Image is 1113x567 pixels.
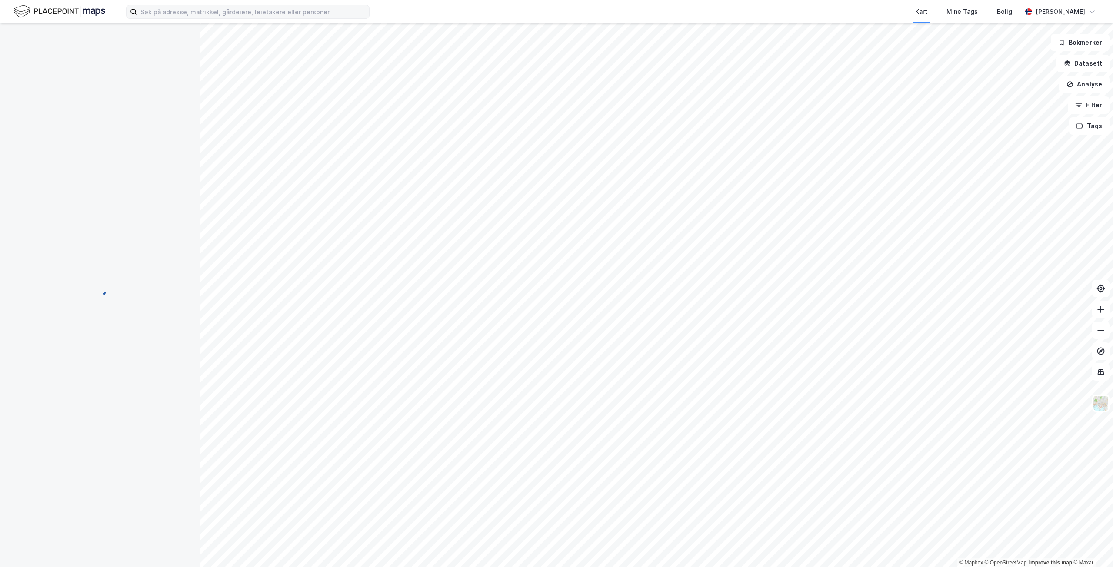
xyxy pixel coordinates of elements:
[959,560,983,566] a: Mapbox
[1036,7,1085,17] div: [PERSON_NAME]
[997,7,1012,17] div: Bolig
[1051,34,1110,51] button: Bokmerker
[1093,395,1109,411] img: Z
[1070,525,1113,567] div: Kontrollprogram for chat
[14,4,105,19] img: logo.f888ab2527a4732fd821a326f86c7f29.svg
[1068,96,1110,114] button: Filter
[985,560,1027,566] a: OpenStreetMap
[1059,76,1110,93] button: Analyse
[1069,117,1110,135] button: Tags
[1029,560,1072,566] a: Improve this map
[93,283,107,297] img: spinner.a6d8c91a73a9ac5275cf975e30b51cfb.svg
[1056,55,1110,72] button: Datasett
[915,7,927,17] div: Kart
[946,7,978,17] div: Mine Tags
[137,5,369,18] input: Søk på adresse, matrikkel, gårdeiere, leietakere eller personer
[1070,525,1113,567] iframe: Chat Widget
